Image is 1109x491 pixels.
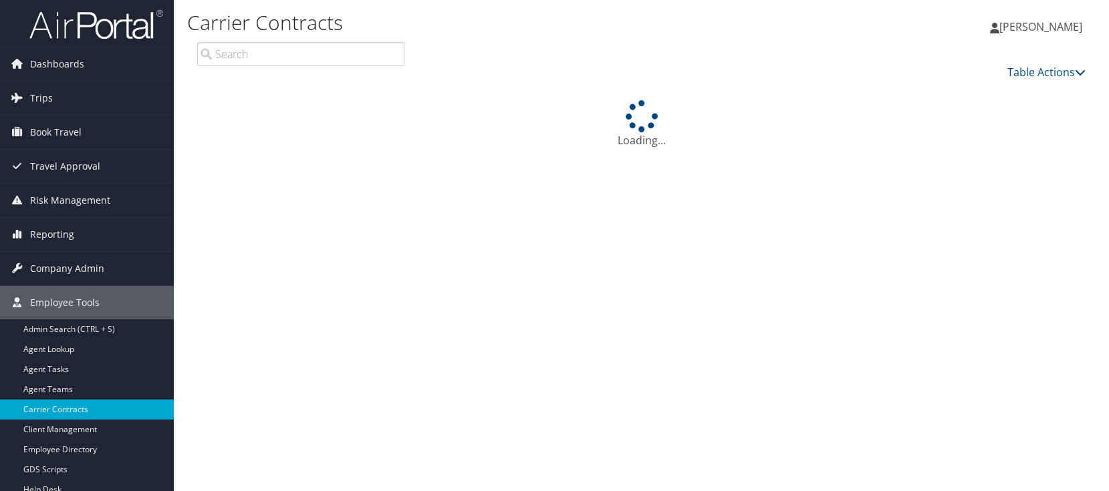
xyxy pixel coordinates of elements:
span: Company Admin [30,252,104,285]
input: Search [197,42,404,66]
span: Trips [30,81,53,115]
span: Reporting [30,218,74,251]
a: Table Actions [1007,65,1086,79]
span: Travel Approval [30,150,100,183]
h1: Carrier Contracts [187,9,793,37]
a: [PERSON_NAME] [990,7,1096,47]
div: Loading... [187,100,1096,148]
span: [PERSON_NAME] [999,19,1082,34]
span: Risk Management [30,184,110,217]
span: Employee Tools [30,286,100,319]
span: Dashboards [30,47,84,81]
span: Book Travel [30,116,82,149]
img: airportal-logo.png [29,9,163,40]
